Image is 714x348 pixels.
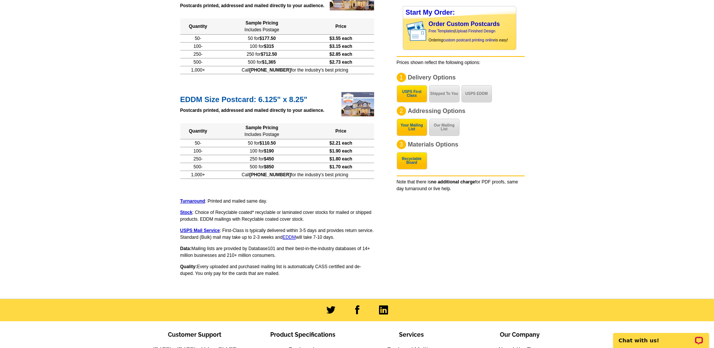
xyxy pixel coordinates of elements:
span: $712.50 [261,52,277,57]
td: Call for the industry's best pricing [216,66,374,74]
th: Sample Pricing [216,123,308,139]
span: $1,365 [262,60,276,65]
th: Price [308,18,374,35]
h2: EDDM Size Postcard: 6.125" x 8.25" [180,93,374,104]
a: Turnaround [180,198,205,204]
td: 100- [180,42,216,50]
span: $190 [264,148,274,154]
iframe: LiveChat chat widget [608,324,714,348]
span: $110.50 [259,140,276,146]
td: 250- [180,50,216,58]
span: $450 [264,156,274,162]
span: Includes Postage [245,132,279,137]
span: Includes Postage [245,27,279,32]
p: : Printed and mailed same day. [180,198,374,205]
td: 50- [180,34,216,42]
span: $3.55 each [329,36,352,41]
span: $177.50 [259,36,276,41]
b: Data: [180,246,192,251]
td: 100 for [216,42,308,50]
button: Our Mailing List [429,119,460,136]
span: Product Specifications [270,331,335,338]
a: custom postcard printing online [443,38,495,42]
span: Our Company [500,331,540,338]
td: 50 for [216,139,308,147]
span: $1.80 each [329,156,352,162]
span: Delivery Options [408,74,456,81]
td: 1,000+ [180,171,216,179]
td: 500 for [216,163,308,171]
p: : Choice of Recyclable coated* recyclable or laminated cover stocks for mailed or shipped product... [180,209,374,223]
span: $850 [264,164,274,169]
span: $3.15 each [329,44,352,49]
p: Mailing lists are provided by Database101 and their best-in-the-industry databases of 14+ million... [180,245,374,259]
a: Stock [180,210,193,215]
td: 250 for [216,50,308,58]
span: | Ordering is easy! [429,29,508,42]
td: 500 for [216,58,308,66]
img: post card showing stamp and address area [405,19,432,44]
span: $2.73 each [329,60,352,65]
strong: Postcards printed, addressed and mailed directly to your audience. [180,3,324,8]
div: Note that there is for PDF proofs, same day turnaround or live help. [397,176,525,192]
th: Sample Pricing [216,18,308,35]
a: EDDM [283,235,296,240]
b: [PHONE_NUMBER] [250,172,291,177]
span: Addressing Options [408,108,466,114]
button: USPS First Class [397,85,427,102]
td: 250- [180,155,216,163]
div: Start My Order: [403,6,516,19]
td: 500- [180,163,216,171]
th: Price [308,123,374,139]
td: 1,000+ [180,66,216,74]
a: Order Custom Postcards [429,21,500,27]
span: $2.85 each [329,52,352,57]
span: Customer Support [168,331,221,338]
td: 250 for [216,155,308,163]
b: no additional charge [431,179,475,185]
div: 2 [397,106,406,116]
button: USPS EDDM [461,85,492,102]
b: [PHONE_NUMBER] [250,67,291,73]
td: 50 for [216,34,308,42]
img: background image for postcard [403,19,409,44]
th: Quantity [180,18,216,35]
span: Prices shown reflect the following options: [397,60,481,65]
button: Your Mailing List [397,119,427,136]
td: 500- [180,58,216,66]
th: Quantity [180,123,216,139]
strong: Postcards printed, addressed and mailed directly to your audience. [180,108,324,113]
a: USPS Mail Service [180,228,220,233]
a: Free Templates [429,29,455,33]
td: 50- [180,139,216,147]
span: $315 [264,44,274,49]
div: 1 [397,73,406,82]
b: Quality: [180,264,197,269]
span: Services [399,331,424,338]
td: Call for the industry's best pricing [216,171,374,179]
td: 100 for [216,147,308,155]
p: : First-Class is typically delivered within 3-5 days and provides return service. Standard (Bulk)... [180,227,374,241]
button: Recyclable Board [397,152,427,169]
span: $1.70 each [329,164,352,169]
span: Materials Options [408,141,458,148]
td: 100- [180,147,216,155]
button: Shipped To You [429,85,460,102]
p: Every uploaded and purchased mailing list is automatically CASS certified and de-duped. You only ... [180,263,374,277]
span: $2.21 each [329,140,352,146]
span: $1.90 each [329,148,352,154]
a: Upload Finished Design [455,29,495,33]
div: 3 [397,140,406,149]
